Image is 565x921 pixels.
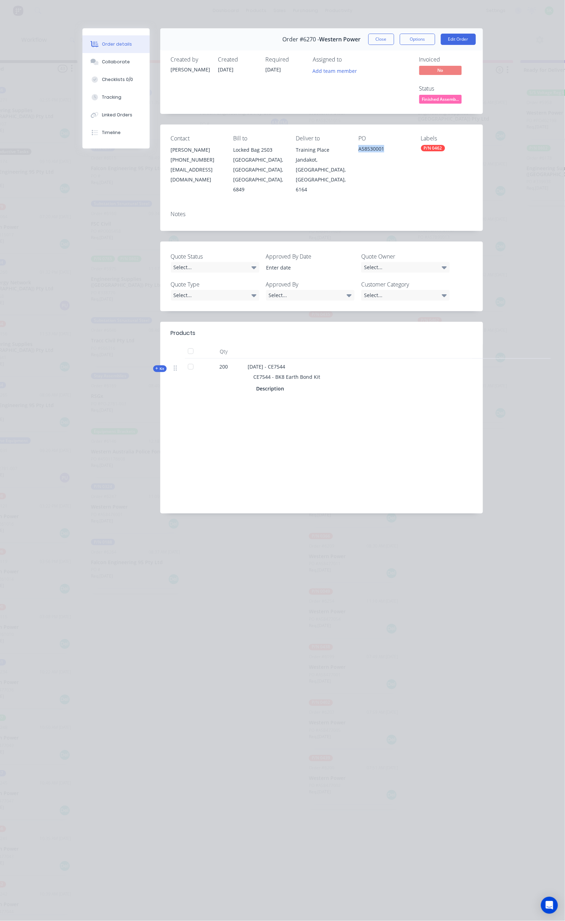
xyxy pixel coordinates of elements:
div: Status [419,85,472,92]
div: Timeline [102,129,121,136]
button: Checklists 0/0 [82,71,150,88]
div: P/N 0462 [421,145,445,151]
button: Options [400,34,435,45]
div: Order details [102,41,132,47]
button: Collaborate [82,53,150,71]
div: Select... [361,290,450,301]
div: [EMAIL_ADDRESS][DOMAIN_NAME] [171,165,222,185]
div: Select... [171,262,259,273]
input: Enter date [261,262,349,273]
div: [PHONE_NUMBER] [171,155,222,165]
div: [PERSON_NAME] [171,145,222,155]
div: A58530001 [358,145,410,155]
label: Quote Status [171,252,259,261]
div: Tracking [102,94,121,100]
span: Finished Assemb... [419,95,462,104]
button: Edit Order [441,34,476,45]
span: Kit [155,366,165,371]
div: Labels [421,135,472,142]
div: Checklists 0/0 [102,76,133,83]
span: 200 [220,363,228,370]
div: [PERSON_NAME][PHONE_NUMBER][EMAIL_ADDRESS][DOMAIN_NAME] [171,145,222,185]
div: Description [256,383,287,394]
div: [GEOGRAPHIC_DATA], [GEOGRAPHIC_DATA], [GEOGRAPHIC_DATA], 6849 [233,155,284,195]
label: Approved By [266,280,354,289]
div: Locked Bag 2503 [233,145,284,155]
div: Open Intercom Messenger [541,897,558,914]
div: PO [358,135,410,142]
div: Select... [171,290,259,301]
div: Deliver to [296,135,347,142]
div: Contact [171,135,222,142]
div: Required [266,56,305,63]
label: Customer Category [361,280,450,289]
span: [DATE] [266,66,281,73]
button: Timeline [82,124,150,141]
label: Approved By Date [266,252,354,261]
div: Linked Orders [102,112,132,118]
div: Locked Bag 2503[GEOGRAPHIC_DATA], [GEOGRAPHIC_DATA], [GEOGRAPHIC_DATA], 6849 [233,145,284,195]
div: Kit [153,365,167,372]
div: Created by [171,56,210,63]
span: Western Power [319,36,361,43]
label: Quote Owner [361,252,450,261]
div: Invoiced [419,56,472,63]
div: Collaborate [102,59,130,65]
div: Training Place [296,145,347,155]
div: Select... [361,262,450,273]
div: Training PlaceJandakot, [GEOGRAPHIC_DATA], [GEOGRAPHIC_DATA], 6164 [296,145,347,195]
span: [DATE] - CE7544 [248,363,286,370]
div: Jandakot, [GEOGRAPHIC_DATA], [GEOGRAPHIC_DATA], 6164 [296,155,347,195]
div: Products [171,329,196,337]
span: [DATE] [218,66,234,73]
button: Add team member [309,66,361,75]
button: Tracking [82,88,150,106]
button: Linked Orders [82,106,150,124]
span: Order #6270 - [282,36,319,43]
button: Finished Assemb... [419,95,462,105]
div: Select... [266,290,354,301]
span: No [419,66,462,75]
span: CE7544 - BK8 Earth Bond Kit [254,373,321,380]
div: Qty [203,344,245,359]
div: Notes [171,211,472,218]
button: Add team member [313,66,361,75]
div: Bill to [233,135,284,142]
div: Assigned to [313,56,384,63]
button: Close [368,34,394,45]
div: Created [218,56,257,63]
div: [PERSON_NAME] [171,66,210,73]
button: Order details [82,35,150,53]
label: Quote Type [171,280,259,289]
